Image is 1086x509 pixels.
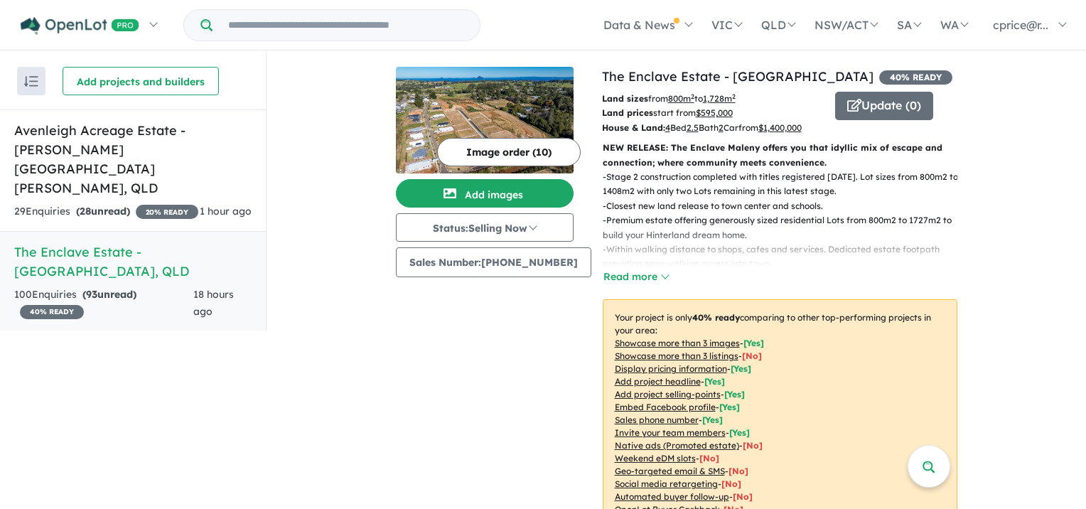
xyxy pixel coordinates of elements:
span: to [694,93,736,104]
p: - Stage 2 construction completed with titles registered [DATE]. Lot sizes from 800m2 to 1408m2 wi... [603,170,969,199]
u: 1,728 m [703,93,736,104]
p: from [602,92,824,106]
span: 18 hours ago [193,288,234,318]
u: Social media retargeting [615,478,718,489]
b: 40 % ready [692,312,740,323]
span: [ Yes ] [719,402,740,412]
span: [No] [699,453,719,464]
u: $ 595,000 [696,107,733,118]
button: Update (0) [835,92,933,120]
span: [ Yes ] [743,338,764,348]
b: House & Land: [602,122,665,133]
span: 40 % READY [879,70,952,85]
span: [No] [743,440,763,451]
u: Showcase more than 3 listings [615,350,738,361]
span: [ No ] [742,350,762,361]
u: $ 1,400,000 [758,122,802,133]
u: 2 [719,122,724,133]
h5: Avenleigh Acreage Estate - [PERSON_NAME][GEOGRAPHIC_DATA][PERSON_NAME] , QLD [14,121,252,198]
span: 93 [86,288,97,301]
u: 4 [665,122,670,133]
u: 800 m [668,93,694,104]
span: [ Yes ] [729,427,750,438]
p: NEW RELEASE: The Enclave Maleny offers you that idyllic mix of escape and connection; where commu... [603,141,957,170]
div: 29 Enquir ies [14,203,198,220]
p: - Premium estate offering generously sized residential Lots from 800m2 to 1727m2 to build your Hi... [603,213,969,242]
button: Sales Number:[PHONE_NUMBER] [396,247,591,277]
u: Showcase more than 3 images [615,338,740,348]
span: cprice@r... [993,18,1048,32]
sup: 2 [732,92,736,100]
u: Native ads (Promoted estate) [615,440,739,451]
img: Openlot PRO Logo White [21,17,139,35]
span: [ Yes ] [704,376,725,387]
u: 2.5 [687,122,699,133]
span: [ Yes ] [702,414,723,425]
p: start from [602,106,824,120]
button: Image order (10) [437,138,581,166]
u: Display pricing information [615,363,727,374]
button: Add images [396,179,574,208]
b: Land prices [602,107,653,118]
div: 100 Enquir ies [14,286,193,321]
span: [ Yes ] [724,389,745,400]
span: [No] [733,491,753,502]
strong: ( unread) [82,288,136,301]
u: Automated buyer follow-up [615,491,729,502]
u: Sales phone number [615,414,699,425]
u: Add project selling-points [615,389,721,400]
span: 40 % READY [20,305,84,319]
u: Embed Facebook profile [615,402,716,412]
button: Status:Selling Now [396,213,574,242]
span: [No] [729,466,748,476]
img: The Enclave Estate - Maleny [396,67,574,173]
button: Add projects and builders [63,67,219,95]
p: - Closest new land release to town center and schools. [603,199,969,213]
input: Try estate name, suburb, builder or developer [215,10,477,41]
span: [No] [721,478,741,489]
span: [ Yes ] [731,363,751,374]
strong: ( unread) [76,205,130,218]
p: Bed Bath Car from [602,121,824,135]
button: Read more [603,269,670,285]
img: sort.svg [24,76,38,87]
span: 1 hour ago [200,205,252,218]
u: Invite your team members [615,427,726,438]
p: - Within walking distance to shops, cafes and services. Dedicated estate footpath providing easy ... [603,242,969,272]
u: Add project headline [615,376,701,387]
h5: The Enclave Estate - [GEOGRAPHIC_DATA] , QLD [14,242,252,281]
span: 28 [80,205,91,218]
a: The Enclave Estate - [GEOGRAPHIC_DATA] [602,68,873,85]
span: 20 % READY [136,205,198,219]
b: Land sizes [602,93,648,104]
u: Weekend eDM slots [615,453,696,464]
sup: 2 [691,92,694,100]
u: Geo-targeted email & SMS [615,466,725,476]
